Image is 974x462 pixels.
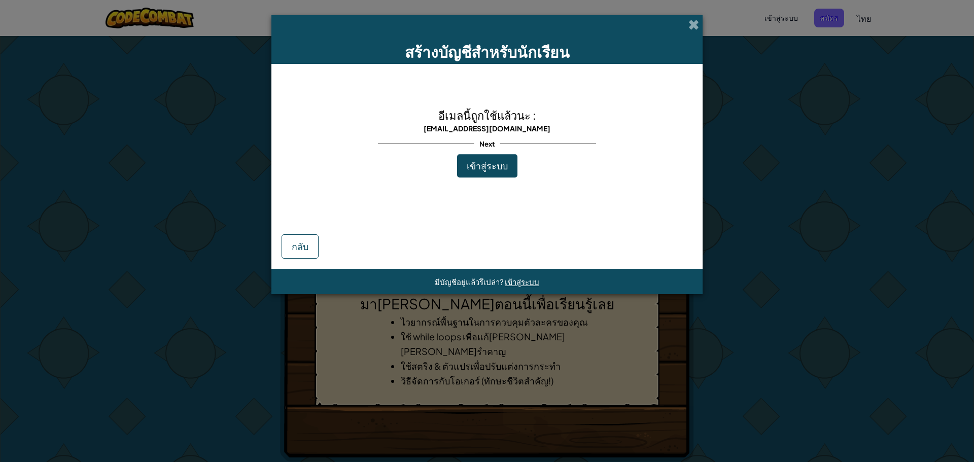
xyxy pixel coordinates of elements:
span: เข้าสู่ระบบ [467,160,508,171]
span: อีเมลนี้ถูกใช้แล้วนะ : [438,108,536,122]
span: Next [474,136,500,151]
button: กลับ [282,234,319,259]
span: สร้างบัญชีสำหรับนักเรียน [405,42,570,61]
span: [EMAIL_ADDRESS][DOMAIN_NAME] [424,124,550,133]
span: กลับ [292,240,308,252]
span: มีบัญชีอยู่แล้วรึเปล่า? [435,277,505,287]
button: เข้าสู่ระบบ [457,154,517,177]
a: เข้าสู่ระบบ [505,277,539,287]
